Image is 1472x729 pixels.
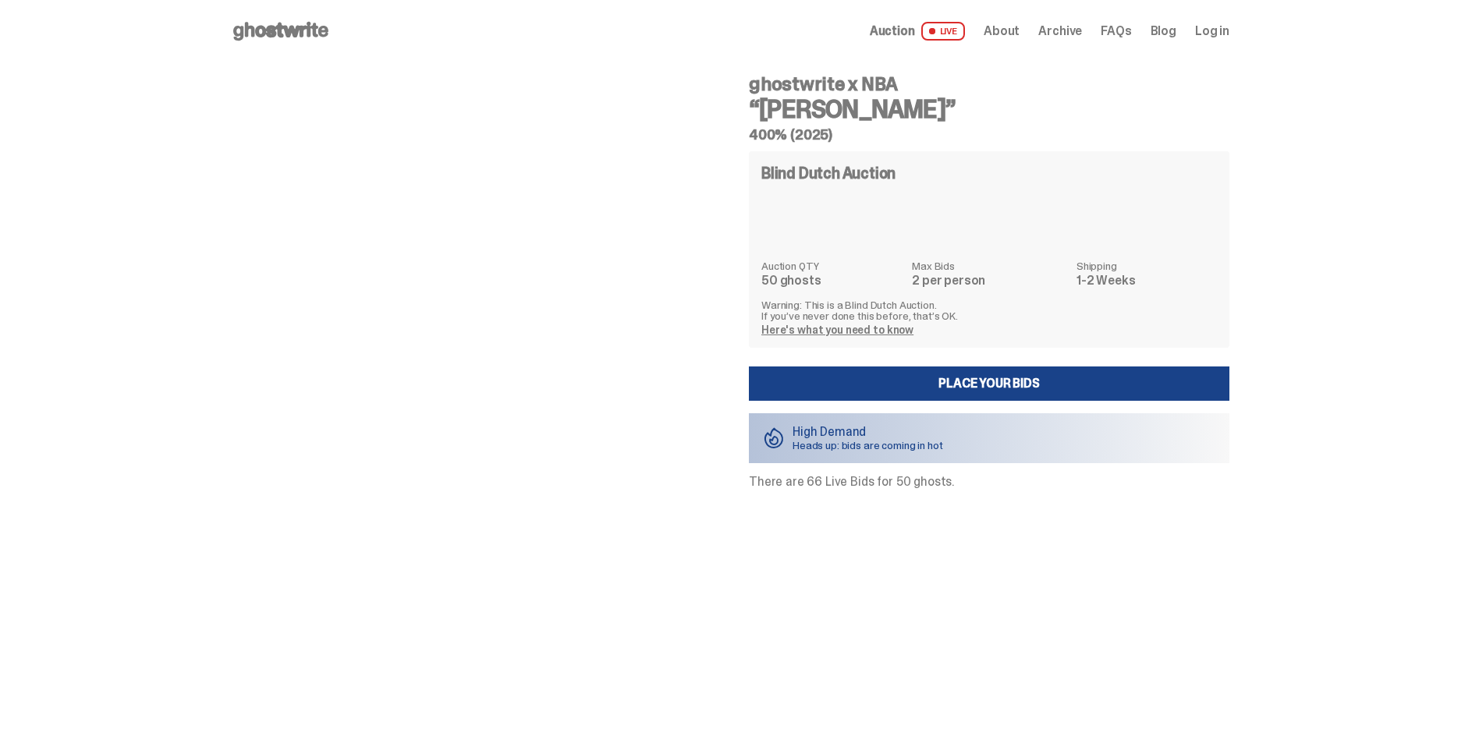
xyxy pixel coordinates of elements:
dd: 2 per person [912,274,1067,287]
a: FAQs [1101,25,1131,37]
h5: 400% (2025) [749,128,1229,142]
a: Place your Bids [749,366,1229,401]
h4: Blind Dutch Auction [761,165,896,181]
a: Blog [1151,25,1176,37]
dt: Max Bids [912,260,1067,271]
dt: Shipping [1077,260,1217,271]
span: LIVE [921,22,966,41]
a: Auction LIVE [870,22,965,41]
a: Here's what you need to know [761,323,913,337]
dd: 50 ghosts [761,274,903,287]
a: Archive [1038,25,1082,37]
dt: Auction QTY [761,260,903,271]
a: About [984,25,1020,37]
span: Auction [870,25,915,37]
dd: 1-2 Weeks [1077,274,1217,287]
a: Log in [1195,25,1229,37]
p: Warning: This is a Blind Dutch Auction. If you’ve never done this before, that’s OK. [761,299,1217,321]
h3: “[PERSON_NAME]” [749,97,1229,122]
p: High Demand [793,426,943,438]
h4: ghostwrite x NBA [749,75,1229,94]
p: There are 66 Live Bids for 50 ghosts. [749,476,1229,488]
p: Heads up: bids are coming in hot [793,440,943,451]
